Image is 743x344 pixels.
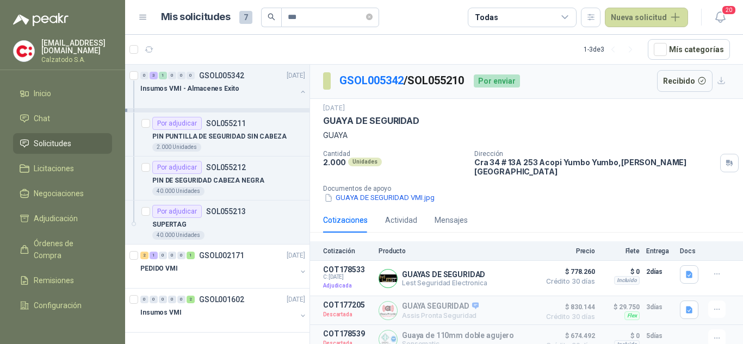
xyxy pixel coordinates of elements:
button: Nueva solicitud [605,8,688,27]
span: Configuración [34,299,82,311]
span: 20 [721,5,736,15]
div: 3 [150,72,158,79]
p: SOL055213 [206,208,246,215]
a: Solicitudes [13,133,112,154]
p: Calzatodo S.A. [41,57,112,63]
a: Órdenes de Compra [13,233,112,266]
div: 0 [150,296,158,303]
p: Descartada [323,309,372,320]
p: [DATE] [323,103,345,114]
a: Por adjudicarSOL055211PIN PUNTILLA DE SEGURIDAD SIN CABEZA2.000 Unidades [125,112,309,157]
img: Company Logo [379,302,397,320]
h1: Mis solicitudes [161,9,231,25]
div: Mensajes [435,214,468,226]
p: Insumos VMI [140,308,182,318]
div: Por adjudicar [152,161,202,174]
img: Company Logo [379,270,397,287]
p: $ 0 [602,329,640,342]
span: Órdenes de Compra [34,237,102,261]
p: 2.000 [323,158,346,167]
img: Company Logo [14,41,34,61]
p: / SOL055210 [339,72,465,89]
div: Unidades [348,158,382,166]
p: Lest Seguridad Electronica [402,279,487,287]
a: 0 3 1 0 0 0 GSOL005342[DATE] Insumos VMI - Almacenes Exito [140,69,307,104]
a: Chat [13,108,112,129]
div: Cotizaciones [323,214,368,226]
span: C: [DATE] [323,274,372,280]
div: Por adjudicar [152,205,202,218]
p: [DATE] [287,251,305,261]
p: Guaya de 110mm doble agujero [402,331,514,340]
span: close-circle [366,12,373,22]
p: Docs [680,247,702,255]
span: $ 778.260 [541,265,595,278]
a: Configuración [13,295,112,316]
p: Dirección [474,150,716,158]
span: Chat [34,112,50,124]
div: Actividad [385,214,417,226]
p: $ 0 [602,265,640,278]
p: GUAYA [323,129,730,141]
div: Todas [475,11,498,23]
p: PEDIDO VMI [140,264,178,274]
a: 0 0 0 0 0 2 GSOL001602[DATE] Insumos VMI [140,293,307,328]
p: COT178533 [323,265,372,274]
span: Negociaciones [34,187,84,199]
div: 0 [168,296,176,303]
a: Negociaciones [13,183,112,204]
p: $ 29.750 [602,301,640,314]
span: Licitaciones [34,162,74,174]
div: 0 [177,296,185,303]
div: 1 - 3 de 3 [584,41,639,58]
div: 40.000 Unidades [152,231,205,240]
div: Incluido [614,276,640,285]
p: GSOL001602 [199,296,244,303]
div: Flex [624,311,640,320]
span: Adjudicación [34,212,78,224]
span: Crédito 30 días [541,278,595,285]
p: COT178539 [323,329,372,338]
p: [DATE] [287,71,305,81]
p: SOL055212 [206,164,246,171]
p: Insumos VMI - Almacenes Exito [140,84,239,94]
p: [EMAIL_ADDRESS][DOMAIN_NAME] [41,39,112,54]
a: GSOL005342 [339,74,404,87]
a: Adjudicación [13,208,112,229]
p: GUAYA SEGURIDAD [402,302,479,311]
p: Flete [602,247,640,255]
p: 2 días [646,265,673,278]
div: Por adjudicar [152,117,202,130]
div: 0 [187,72,195,79]
button: Recibido [657,70,713,92]
a: Remisiones [13,270,112,291]
p: GSOL005342 [199,72,244,79]
span: Solicitudes [34,137,71,149]
div: 2 [187,296,195,303]
p: Adjudicada [323,280,372,291]
div: 1 [159,72,167,79]
span: $ 830.144 [541,301,595,314]
div: 0 [140,296,148,303]
span: close-circle [366,14,373,20]
button: GUAYA DE SEGURIDAD VMI.jpg [323,192,436,204]
img: Logo peakr [13,13,69,26]
span: search [268,13,275,21]
p: Cantidad [323,150,466,158]
div: 40.000 Unidades [152,187,205,196]
span: Remisiones [34,274,74,286]
p: [DATE] [287,295,305,305]
p: SOL055211 [206,120,246,127]
div: 1 [187,252,195,259]
p: Cotización [323,247,372,255]
button: 20 [710,8,730,27]
span: 7 [239,11,252,24]
p: 5 días [646,329,673,342]
div: 0 [140,72,148,79]
p: Assis Pronta Seguridad [402,311,479,320]
p: GUAYA DE SEGURIDAD [323,115,419,127]
span: Inicio [34,87,51,99]
div: 2.000 Unidades [152,143,201,152]
p: 3 días [646,301,673,314]
span: $ 674.492 [541,329,595,342]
